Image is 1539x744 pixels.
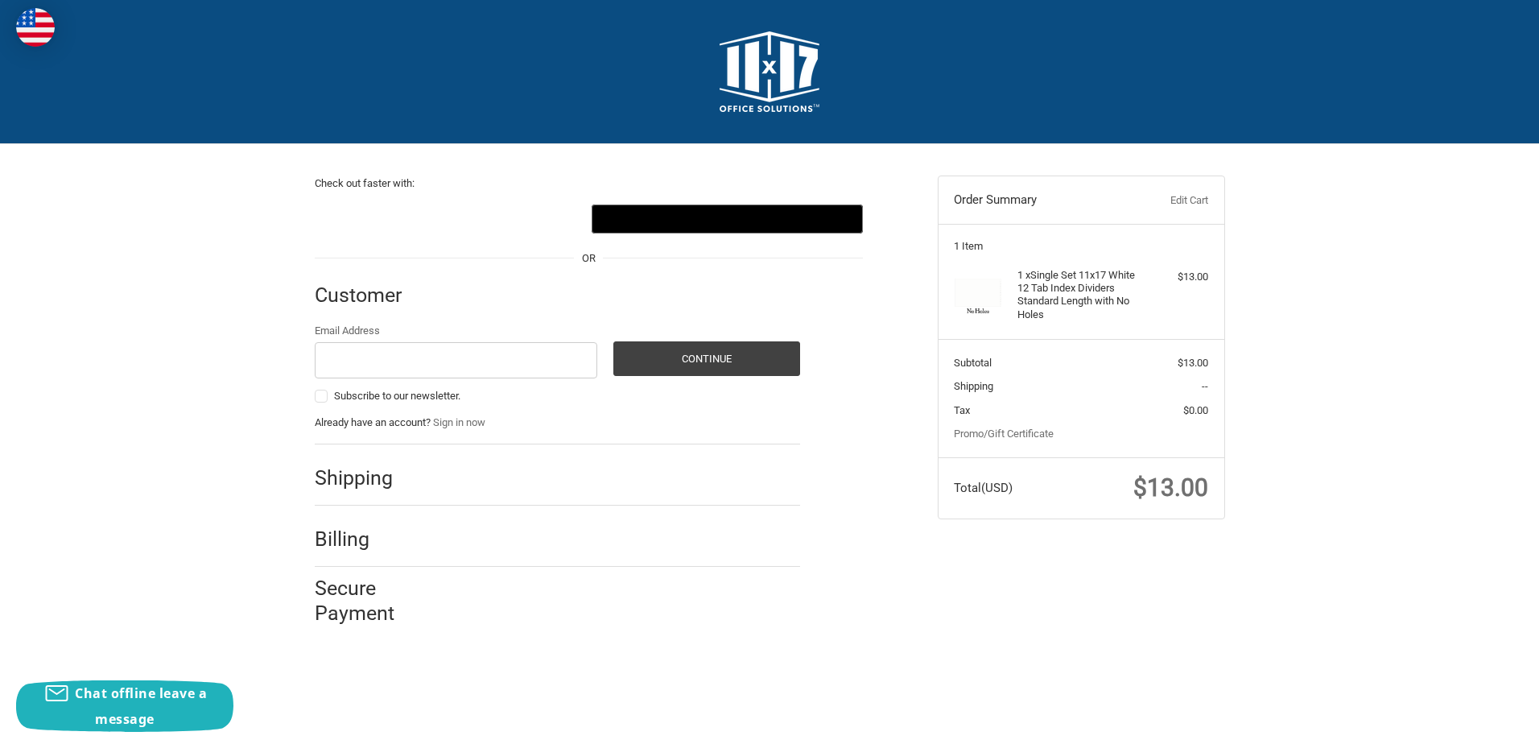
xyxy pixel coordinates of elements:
[1017,269,1141,321] h4: 1 x Single Set 11x17 White 12 Tab Index Dividers Standard Length with No Holes
[315,283,409,308] h2: Customer
[433,416,485,428] a: Sign in now
[954,240,1208,253] h3: 1 Item
[613,341,800,376] button: Continue
[1183,404,1208,416] span: $0.00
[334,390,460,402] span: Subscribe to our newsletter.
[315,576,423,626] h2: Secure Payment
[954,357,992,369] span: Subtotal
[315,465,409,490] h2: Shipping
[1128,192,1208,209] a: Edit Cart
[315,527,409,552] h2: Billing
[954,380,993,392] span: Shipping
[16,8,55,47] img: duty and tax information for United States
[315,415,800,431] p: Already have an account?
[720,31,819,112] img: 11x17.com
[574,250,604,267] span: OR
[954,428,1054,440] a: Promo/Gift Certificate
[954,404,970,416] span: Tax
[1202,380,1208,392] span: --
[16,680,233,732] button: Chat offline leave a message
[75,684,207,728] span: Chat offline leave a message
[592,205,863,234] button: Google Pay
[315,323,598,339] label: Email Address
[1133,473,1208,502] span: $13.00
[954,481,1013,495] span: Total (USD)
[315,176,863,192] p: Check out faster with:
[954,192,1128,209] h3: Order Summary
[1178,357,1208,369] span: $13.00
[315,205,586,234] iframe: PayPal-paypal
[1145,269,1208,285] div: $13.00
